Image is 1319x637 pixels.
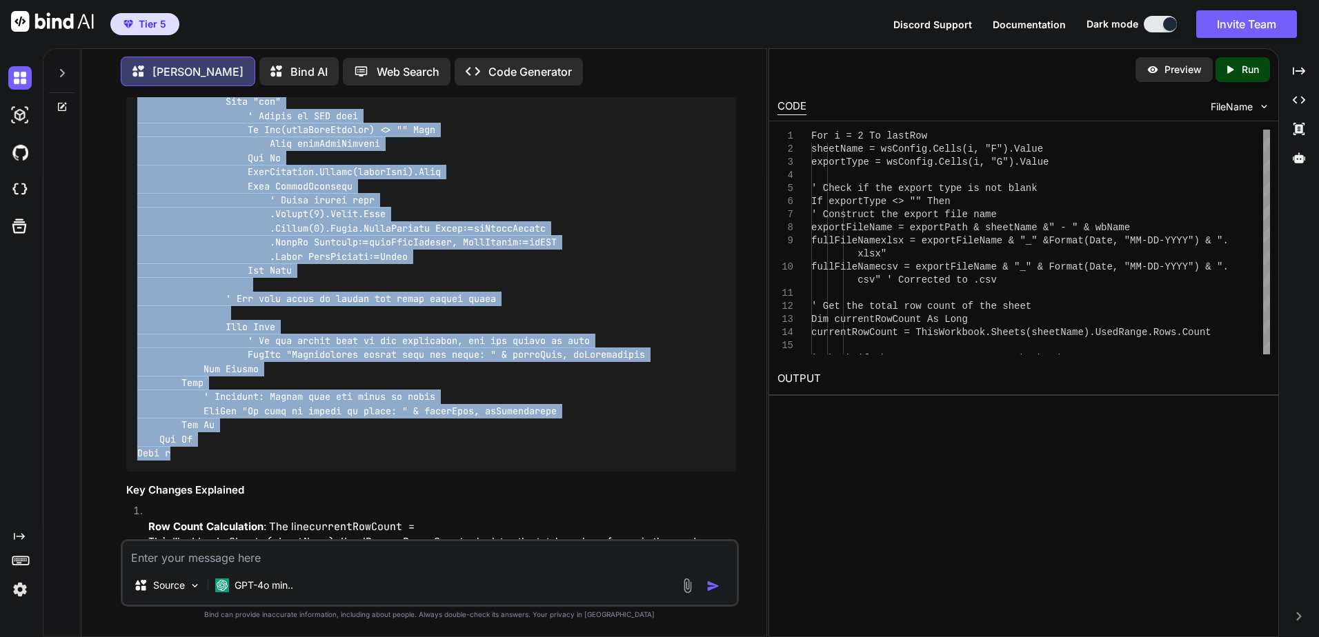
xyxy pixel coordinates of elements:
span: Tier 5 [139,17,166,31]
div: 16 [777,352,793,365]
code: currentRowCount = ThisWorkbook.Sheets(sheetName).UsedRange.Rows.Count [148,520,465,549]
span: exportType = wsConfig.Cells(i, "G").Value [811,156,1049,168]
p: Bind AI [290,63,328,80]
p: Preview [1164,63,1202,77]
div: 3 [777,156,793,169]
button: premiumTier 5 [110,13,179,35]
div: 2 [777,143,793,156]
strong: Row Count Calculation [148,520,264,533]
span: FileName [1211,100,1253,114]
div: 8 [777,221,793,234]
p: Web Search [377,63,439,80]
span: currentRowCount = ThisWorkbook.Sheets(shee [811,327,1055,338]
img: darkChat [8,66,32,90]
span: ' Check if the export type is not blank [811,183,1038,194]
p: GPT-4o min.. [235,578,293,592]
h3: Key Changes Explained [126,483,736,498]
h2: OUTPUT [769,363,1278,395]
p: : The line calculates the total number of rows in the used range of and stores it in the variable . [148,519,736,566]
div: 4 [777,169,793,182]
img: GPT-4o mini [215,578,229,592]
div: 14 [777,326,793,339]
div: 13 [777,313,793,326]
span: ' Construct the export file name [811,209,997,220]
img: chevron down [1258,101,1270,112]
div: 10 [777,261,793,274]
img: preview [1147,63,1159,76]
div: 6 [777,195,793,208]
span: Dark mode [1087,17,1138,31]
img: githubDark [8,141,32,164]
p: Source [153,578,185,592]
span: ormat(Date, "MM-DD-YYYY") & ". [1055,261,1229,272]
p: Bind can provide inaccurate information, including about people. Always double-check its answers.... [121,609,739,620]
div: 12 [777,300,793,313]
span: xlsx" [857,248,886,259]
span: ' Get the total row count of the sheet [811,301,1031,312]
span: Documentation [993,19,1066,30]
div: 11 [777,287,793,300]
span: Dim currentRowCount As Long [811,314,968,325]
span: Format(Date, "MM-DD-YYYY") & ". [1049,235,1228,246]
img: icon [706,579,720,593]
div: CODE [777,99,806,115]
span: sheetName = wsConfig.Cells(i, "F").Value [811,143,1043,154]
img: cloudideIcon [8,178,32,201]
div: 15 [777,339,793,352]
img: premium [123,20,133,28]
span: Discord Support [893,19,972,30]
span: " - " & wbName [1049,222,1130,233]
span: For i = 2 To lastRow [811,130,927,141]
p: Code Generator [488,63,572,80]
button: Discord Support [893,17,972,32]
span: fullFileNamexlsx = exportFileName & "_" & [811,235,1049,246]
span: exportFileName = exportPath & sheetName & [811,222,1049,233]
div: 5 [777,182,793,195]
img: settings [8,578,32,601]
img: Bind AI [11,11,94,32]
div: 9 [777,234,793,247]
button: Documentation [993,17,1066,32]
img: darkAi-studio [8,103,32,127]
span: If exportType <> "" Then [811,196,951,207]
div: 1 [777,130,793,143]
span: tName).UsedRange.Rows.Count [1055,327,1211,338]
span: ' Check if there are any rows past the hea [811,353,1055,364]
div: 7 [777,208,793,221]
span: fullFileNamecsv = exportFileName & "_" & F [811,261,1055,272]
span: der row [1055,353,1095,364]
button: Invite Team [1196,10,1297,38]
p: [PERSON_NAME] [152,63,244,80]
img: attachment [680,578,695,594]
p: Run [1242,63,1259,77]
span: csv" ' Corrected to .csv [857,274,997,285]
img: Pick Models [189,580,201,591]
